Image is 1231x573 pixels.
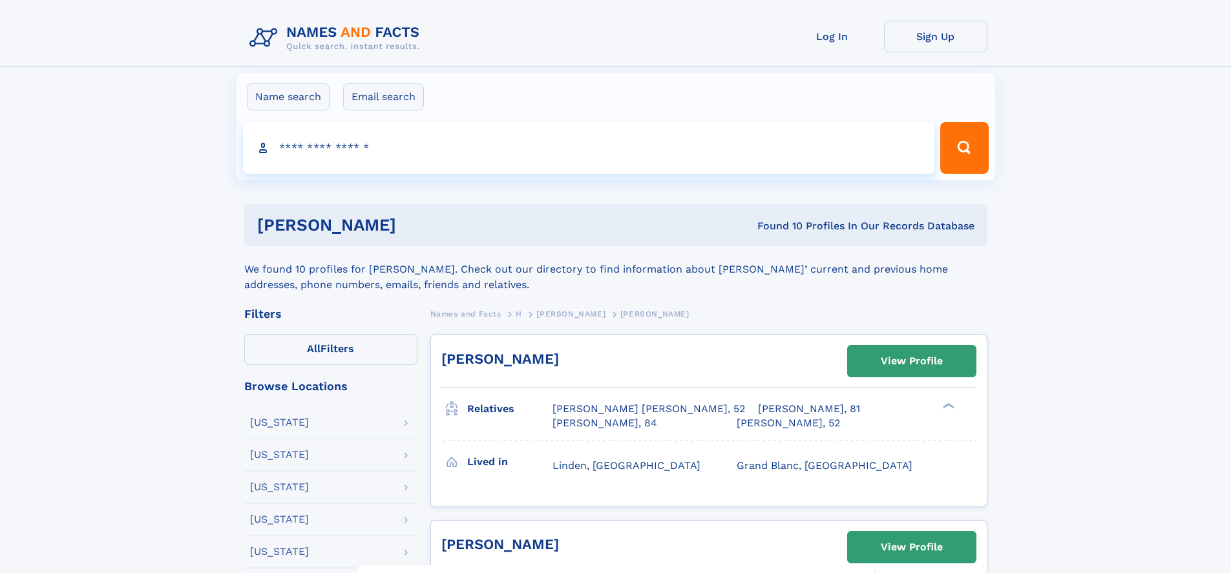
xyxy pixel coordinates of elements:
[343,83,424,110] label: Email search
[307,342,321,355] span: All
[250,417,309,428] div: [US_STATE]
[737,459,912,472] span: Grand Blanc, [GEOGRAPHIC_DATA]
[884,21,987,52] a: Sign Up
[250,514,309,525] div: [US_STATE]
[244,380,417,392] div: Browse Locations
[737,416,840,430] a: [PERSON_NAME], 52
[536,309,605,318] span: [PERSON_NAME]
[441,536,559,552] a: [PERSON_NAME]
[552,416,657,430] a: [PERSON_NAME], 84
[441,351,559,367] a: [PERSON_NAME]
[536,306,605,322] a: [PERSON_NAME]
[244,334,417,365] label: Filters
[250,450,309,460] div: [US_STATE]
[516,309,522,318] span: H
[250,482,309,492] div: [US_STATE]
[247,83,330,110] label: Name search
[467,451,552,473] h3: Lived in
[940,402,955,410] div: ❯
[552,402,745,416] a: [PERSON_NAME] [PERSON_NAME], 52
[257,217,577,233] h1: [PERSON_NAME]
[781,21,884,52] a: Log In
[620,309,689,318] span: [PERSON_NAME]
[244,308,417,320] div: Filters
[244,246,987,293] div: We found 10 profiles for [PERSON_NAME]. Check out our directory to find information about [PERSON...
[552,459,700,472] span: Linden, [GEOGRAPHIC_DATA]
[848,346,976,377] a: View Profile
[244,21,430,56] img: Logo Names and Facts
[576,219,974,233] div: Found 10 Profiles In Our Records Database
[940,122,988,174] button: Search Button
[758,402,860,416] a: [PERSON_NAME], 81
[881,532,943,562] div: View Profile
[516,306,522,322] a: H
[881,346,943,376] div: View Profile
[250,547,309,557] div: [US_STATE]
[467,398,552,420] h3: Relatives
[243,122,935,174] input: search input
[848,532,976,563] a: View Profile
[430,306,501,322] a: Names and Facts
